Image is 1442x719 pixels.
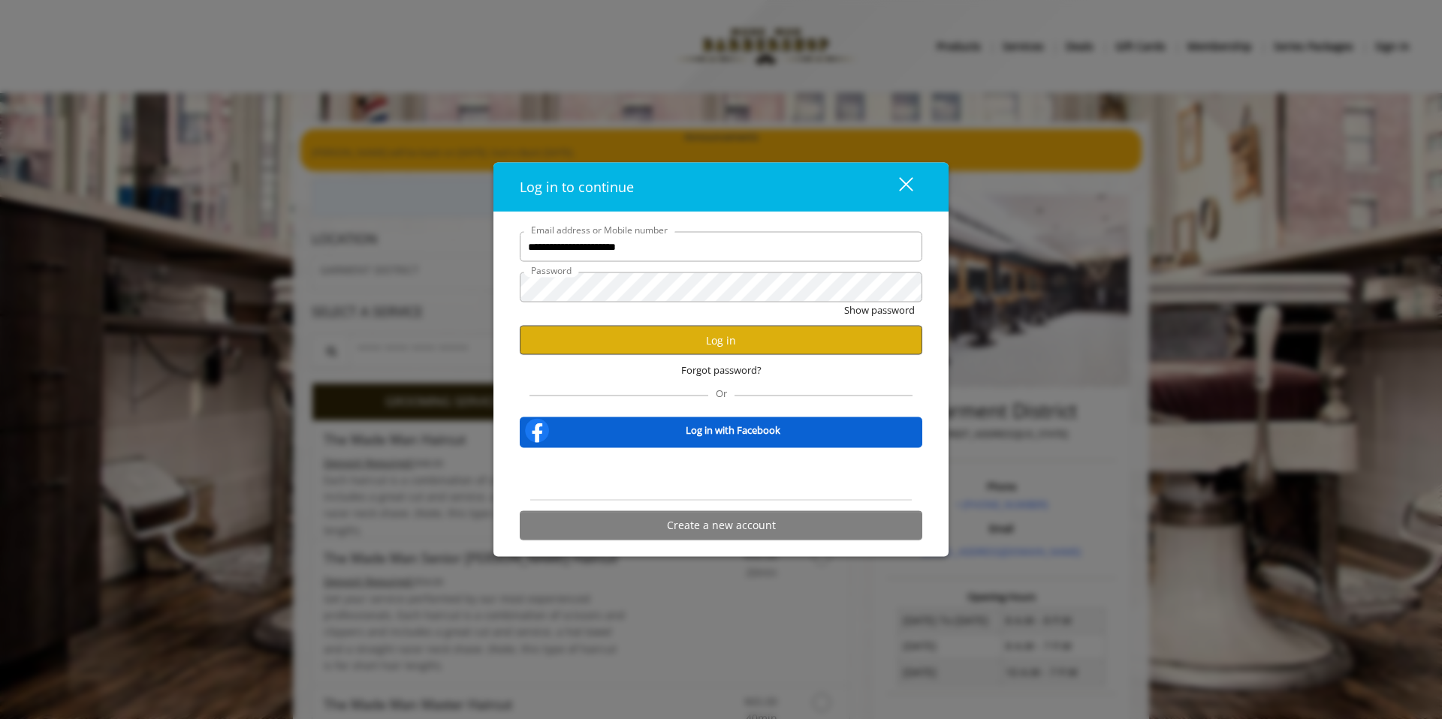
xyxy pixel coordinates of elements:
span: Forgot password? [681,363,762,378]
img: facebook-logo [522,415,552,445]
span: Log in to continue [520,178,634,196]
b: Log in with Facebook [686,423,780,438]
button: Show password [844,302,915,318]
span: Or [708,386,735,399]
label: Password [523,263,579,278]
label: Email address or Mobile number [523,223,675,237]
input: Password [520,272,922,302]
button: Log in [520,326,922,355]
button: Create a new account [520,510,922,540]
input: Email address or Mobile number [520,232,922,262]
div: close dialog [882,176,912,198]
iframe: Sign in with Google Button [645,457,798,490]
button: close dialog [871,172,922,203]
